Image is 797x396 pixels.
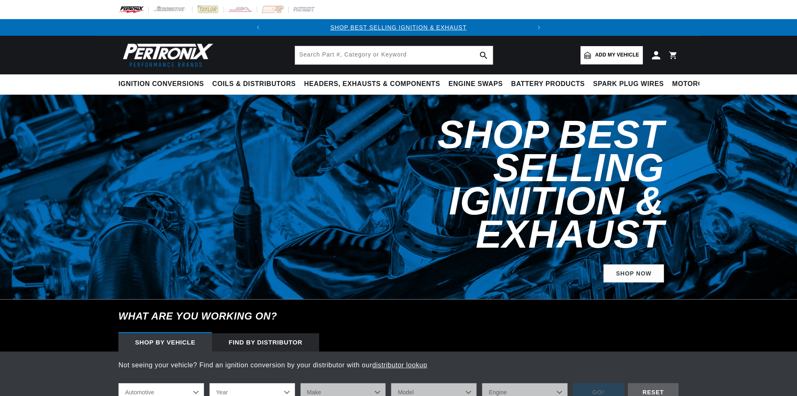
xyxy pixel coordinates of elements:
h2: Shop Best Selling Ignition & Exhaust [309,118,664,251]
span: Battery Products [511,80,585,89]
summary: Coils & Distributors [208,74,300,94]
summary: Engine Swaps [444,74,507,94]
span: Add my vehicle [595,51,639,59]
button: Translation missing: en.sections.announcements.next_announcement [531,19,547,36]
span: Coils & Distributors [212,80,296,89]
div: 1 of 2 [266,23,531,32]
a: Add my vehicle [581,46,643,64]
button: Translation missing: en.sections.announcements.previous_announcement [250,19,266,36]
summary: Ignition Conversions [118,74,208,94]
a: distributor lookup [372,362,428,369]
a: SHOP NOW [603,264,664,283]
summary: Motorcycle [668,74,726,94]
p: Not seeing your vehicle? Find an ignition conversion by your distributor with our [118,360,679,371]
span: Spark Plug Wires [593,80,664,89]
div: Shop by vehicle [118,333,212,352]
button: search button [475,46,493,64]
div: Find by Distributor [212,333,319,352]
slideshow-component: Translation missing: en.sections.announcements.announcement_bar [98,19,699,36]
summary: Headers, Exhausts & Components [300,74,444,94]
summary: Battery Products [507,74,589,94]
span: Engine Swaps [448,80,503,89]
h6: What are you working on? [98,300,699,333]
span: Motorcycle [672,80,722,89]
input: Search Part #, Category or Keyword [295,46,493,64]
img: Pertronix [118,41,214,69]
a: SHOP BEST SELLING IGNITION & EXHAUST [330,24,467,31]
summary: Spark Plug Wires [589,74,668,94]
div: Announcement [266,23,531,32]
span: Headers, Exhausts & Components [304,80,440,89]
span: Ignition Conversions [118,80,204,89]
